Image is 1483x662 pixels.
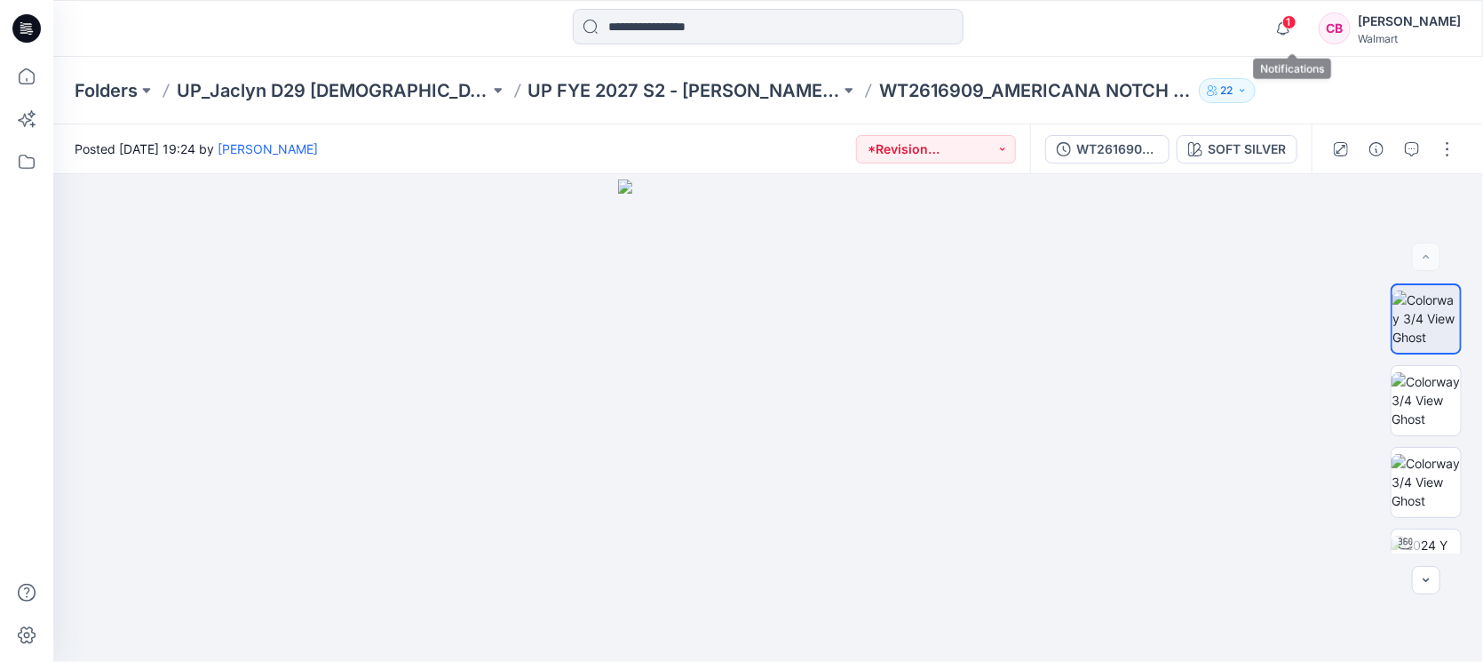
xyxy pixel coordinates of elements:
[1319,12,1351,44] div: CB
[1362,135,1391,164] button: Details
[1045,135,1170,164] button: WT2616909_ADM_Rev 2_AMERICANA NOTCH SET
[1392,291,1460,347] img: Colorway 3/4 View Ghost
[1392,536,1461,592] img: 2024 Y 130 TT w Avatar
[1177,135,1297,164] button: SOFT SILVER
[1076,140,1158,159] div: WT2616909_ADM_Rev 2_AMERICANA NOTCH SET
[1358,11,1461,32] div: [PERSON_NAME]
[528,78,841,103] a: UP FYE 2027 S2 - [PERSON_NAME] D29 [DEMOGRAPHIC_DATA] Sleepwear
[75,140,318,158] span: Posted [DATE] 19:24 by
[218,141,318,156] a: [PERSON_NAME]
[177,78,489,103] a: UP_Jaclyn D29 [DEMOGRAPHIC_DATA] Sleep
[1199,78,1256,103] button: 22
[879,78,1192,103] p: WT2616909_AMERICANA NOTCH SET
[1358,32,1461,45] div: Walmart
[1208,140,1286,159] div: SOFT SILVER
[75,78,138,103] a: Folders
[1392,454,1461,510] img: Colorway 3/4 View Ghost
[1221,81,1233,100] p: 22
[1282,15,1297,29] span: 1
[1392,372,1461,428] img: Colorway 3/4 View Ghost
